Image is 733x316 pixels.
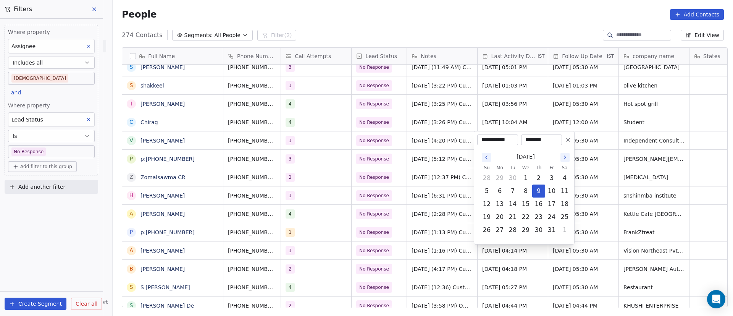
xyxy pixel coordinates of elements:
button: Wednesday, October 15th, 2025 [520,198,532,210]
button: Thursday, October 16th, 2025 [533,198,545,210]
button: Wednesday, October 29th, 2025 [520,224,532,236]
button: Thursday, October 30th, 2025 [533,224,545,236]
button: Sunday, September 28th, 2025 [481,172,493,184]
button: Friday, October 17th, 2025 [546,198,558,210]
table: October 2025 [480,164,571,237]
button: Go to the Next Month [560,153,570,162]
th: Sunday [480,164,493,172]
button: Today, Thursday, October 9th, 2025, selected [533,185,545,197]
button: Thursday, October 23rd, 2025 [533,211,545,223]
button: Saturday, October 11th, 2025 [559,185,571,197]
th: Friday [545,164,558,172]
button: Wednesday, October 1st, 2025 [520,172,532,184]
button: Wednesday, October 8th, 2025 [520,185,532,197]
button: Monday, October 20th, 2025 [494,211,506,223]
button: Tuesday, September 30th, 2025 [507,172,519,184]
button: Thursday, October 2nd, 2025 [533,172,545,184]
button: Friday, October 10th, 2025 [546,185,558,197]
button: Saturday, October 18th, 2025 [559,198,571,210]
button: Monday, September 29th, 2025 [494,172,506,184]
th: Tuesday [506,164,519,172]
button: Go to the Previous Month [482,153,491,162]
button: Saturday, October 25th, 2025 [559,211,571,223]
button: Tuesday, October 21st, 2025 [507,211,519,223]
button: Tuesday, October 28th, 2025 [507,224,519,236]
button: Monday, October 13th, 2025 [494,198,506,210]
button: Friday, October 24th, 2025 [546,211,558,223]
th: Monday [493,164,506,172]
button: Sunday, October 12th, 2025 [481,198,493,210]
button: Monday, October 6th, 2025 [494,185,506,197]
button: Saturday, November 1st, 2025 [559,224,571,236]
button: Sunday, October 19th, 2025 [481,211,493,223]
button: Saturday, October 4th, 2025 [559,172,571,184]
button: Wednesday, October 22nd, 2025 [520,211,532,223]
span: [DATE] [517,153,534,161]
button: Friday, October 31st, 2025 [546,224,558,236]
button: Sunday, October 5th, 2025 [481,185,493,197]
button: Sunday, October 26th, 2025 [481,224,493,236]
th: Saturday [558,164,571,172]
button: Tuesday, October 7th, 2025 [507,185,519,197]
button: Tuesday, October 14th, 2025 [507,198,519,210]
button: Friday, October 3rd, 2025 [546,172,558,184]
th: Wednesday [519,164,532,172]
button: Monday, October 27th, 2025 [494,224,506,236]
th: Thursday [532,164,545,172]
